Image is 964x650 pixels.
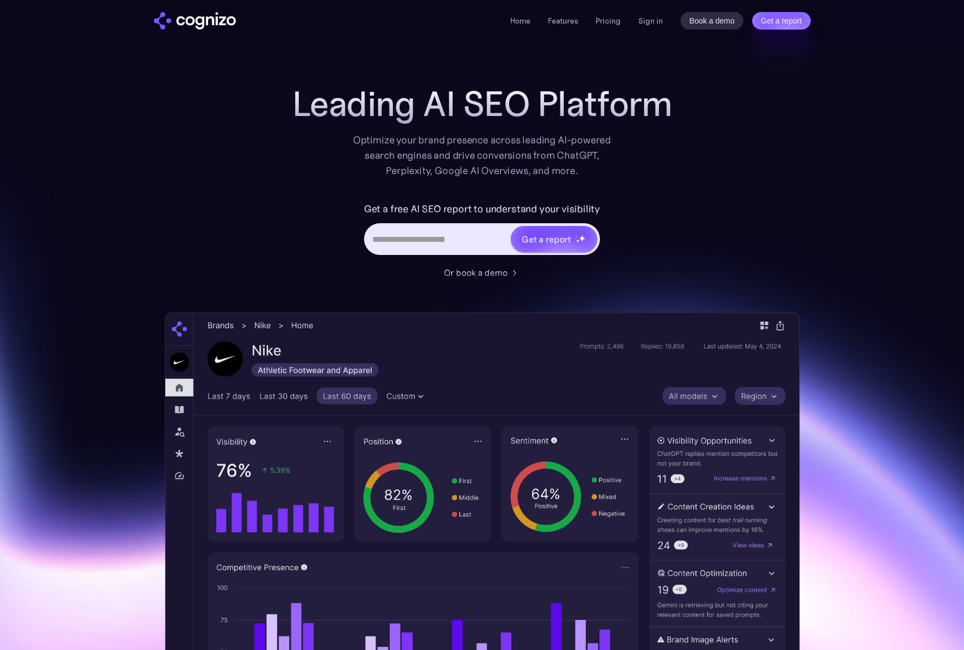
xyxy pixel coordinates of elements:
[364,200,600,218] label: Get a free AI SEO report to understand your visibility
[444,266,521,279] a: Or book a demo
[444,266,507,279] div: Or book a demo
[638,14,663,27] a: Sign in
[510,225,598,253] a: Get a reportstarstarstar
[576,239,580,243] img: star
[548,16,578,26] a: Features
[596,16,621,26] a: Pricing
[579,235,586,242] img: star
[752,12,811,30] a: Get a report
[154,12,236,30] a: home
[510,16,530,26] a: Home
[348,132,617,178] div: Optimize your brand presence across leading AI-powered search engines and drive conversions from ...
[292,84,672,124] h1: Leading AI SEO Platform
[154,12,236,30] img: cognizo logo
[522,233,571,246] div: Get a report
[680,12,743,30] a: Book a demo
[576,235,578,237] img: star
[364,200,600,260] form: Hero URL Input Form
